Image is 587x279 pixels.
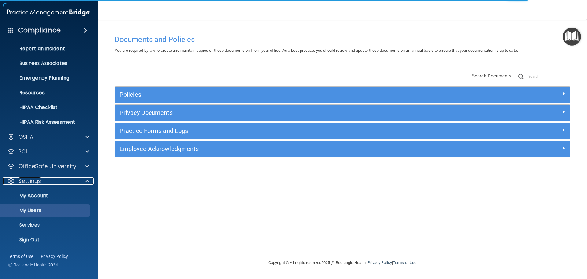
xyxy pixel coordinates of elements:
[8,262,58,268] span: Ⓒ Rectangle Health 2024
[4,46,87,52] p: Report an Incident
[120,144,565,154] a: Employee Acknowledgments
[18,26,61,35] h4: Compliance
[563,28,581,46] button: Open Resource Center
[4,237,87,243] p: Sign Out
[115,48,518,53] span: You are required by law to create and maintain copies of these documents on file in your office. ...
[4,75,87,81] p: Emergency Planning
[120,109,452,116] h5: Privacy Documents
[115,36,570,43] h4: Documents and Policies
[231,253,454,273] div: Copyright © All rights reserved 2025 @ Rectangle Health | |
[367,260,392,265] a: Privacy Policy
[7,177,89,185] a: Settings
[18,163,76,170] p: OfficeSafe University
[4,104,87,111] p: HIPAA Checklist
[18,148,27,155] p: PCI
[120,145,452,152] h5: Employee Acknowledgments
[4,207,87,213] p: My Users
[518,74,524,79] img: ic-search.3b580494.png
[7,148,89,155] a: PCI
[4,193,87,199] p: My Account
[18,133,34,141] p: OSHA
[120,91,452,98] h5: Policies
[472,73,513,79] span: Search Documents:
[7,163,89,170] a: OfficeSafe University
[120,127,452,134] h5: Practice Forms and Logs
[4,60,87,66] p: Business Associates
[120,126,565,136] a: Practice Forms and Logs
[18,177,41,185] p: Settings
[393,260,416,265] a: Terms of Use
[528,72,570,81] input: Search
[4,222,87,228] p: Services
[41,253,68,259] a: Privacy Policy
[4,90,87,96] p: Resources
[8,253,33,259] a: Terms of Use
[120,90,565,100] a: Policies
[7,133,89,141] a: OSHA
[7,6,90,19] img: PMB logo
[4,119,87,125] p: HIPAA Risk Assessment
[120,108,565,118] a: Privacy Documents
